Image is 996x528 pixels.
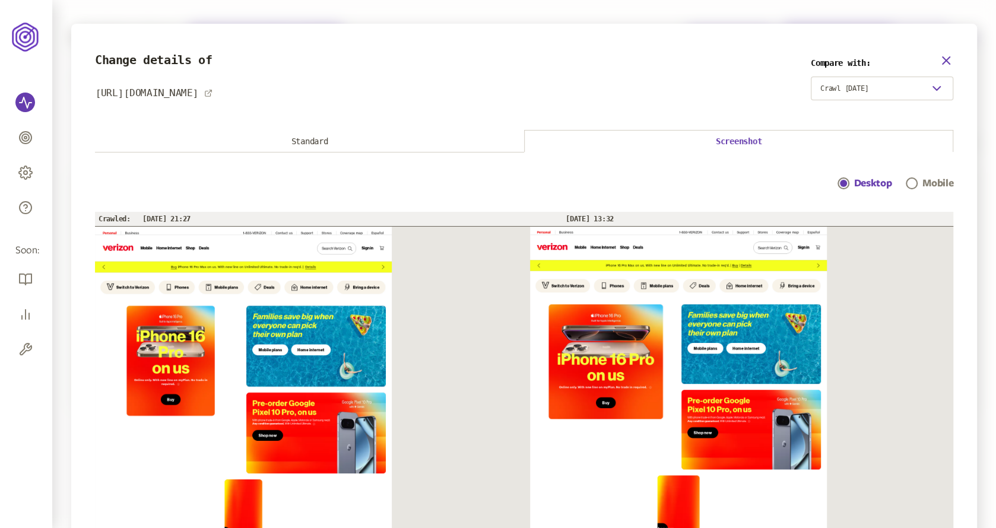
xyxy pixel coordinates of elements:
[95,86,198,100] p: [URL][DOMAIN_NAME]
[95,53,212,67] h3: Change details of
[542,215,953,223] p: [DATE] 13:32
[854,176,892,190] p: Desktop
[811,77,953,100] button: Crawl [DATE]
[15,244,37,257] span: Soon:
[95,215,131,223] p: Crawled:
[922,176,953,190] p: Mobile
[811,58,953,68] span: Compare with:
[131,215,542,223] p: [DATE] 21:27
[95,131,524,152] button: Standard
[524,130,953,152] button: Screenshot
[820,84,868,93] span: Crawl [DATE]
